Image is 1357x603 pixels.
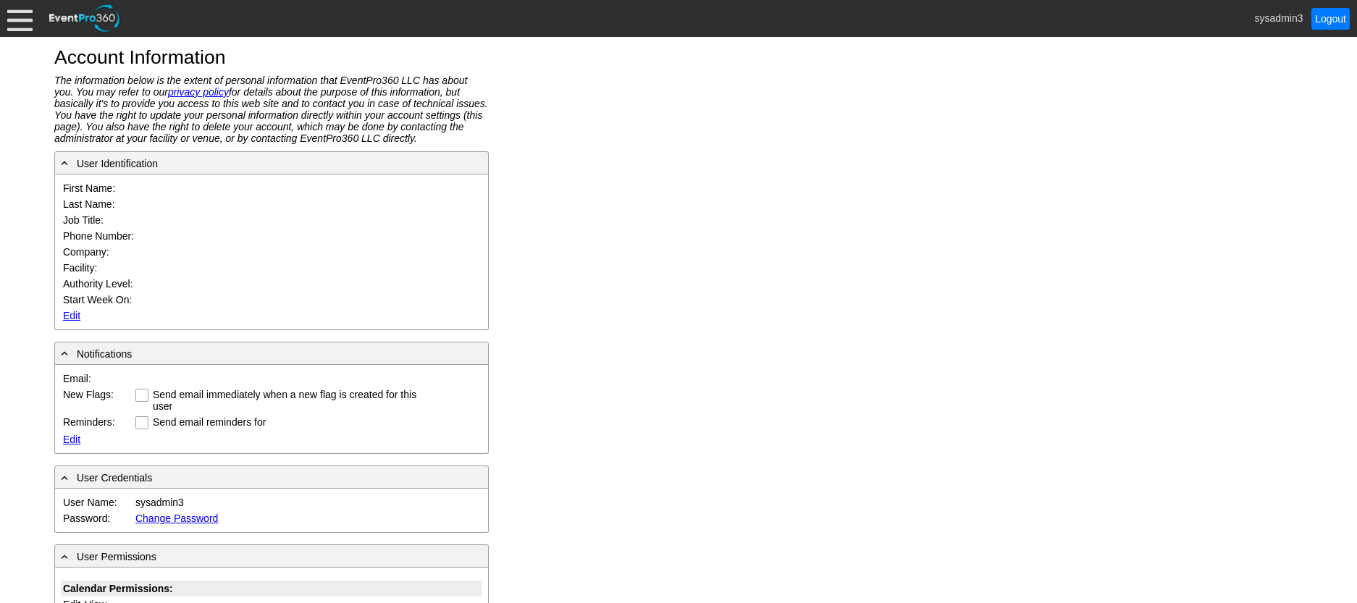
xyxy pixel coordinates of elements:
div: User Permissions [58,548,485,564]
td: sysadmin3 [133,494,481,510]
td: New Flags: [61,387,133,414]
td: Last Name: [61,196,148,212]
span: User Permissions [77,551,156,562]
label: Send email reminders for [153,416,269,428]
td: User Name: [61,494,133,510]
span: sysadmin3 [1255,12,1303,23]
td: Facility: [61,260,148,276]
td: Authority Level: [61,276,148,292]
td: Password: [61,510,133,526]
label: Send email immediately when a new flag is created for this user [153,389,416,412]
div: User Credentials [58,469,485,485]
h1: Account Information [54,48,1303,67]
span: User Credentials [77,472,152,484]
a: Logout [1311,8,1350,30]
div: Notifications [58,345,485,361]
td: First Name: [61,180,148,196]
td: Job Title: [61,212,148,228]
td: Start Week On: [61,292,148,308]
a: Edit [63,434,80,445]
a: Change Password [135,513,218,524]
a: privacy policy [168,86,229,98]
td: Phone Number: [61,228,148,244]
div: The information below is the extent of personal information that EventPro360 LLC has about you. Y... [54,75,489,144]
div: Menu: Click or 'Crtl+M' to toggle menu open/close [7,6,33,31]
div: User Identification [58,155,485,171]
span: Notifications [77,348,132,360]
td: Email: [61,371,133,387]
b: Calendar Permissions: [63,583,173,594]
span: User Identification [77,158,158,169]
img: EventPro360 [47,2,122,35]
td: Company: [61,244,148,260]
td: Reminders: [61,414,133,431]
a: Edit [63,310,80,321]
